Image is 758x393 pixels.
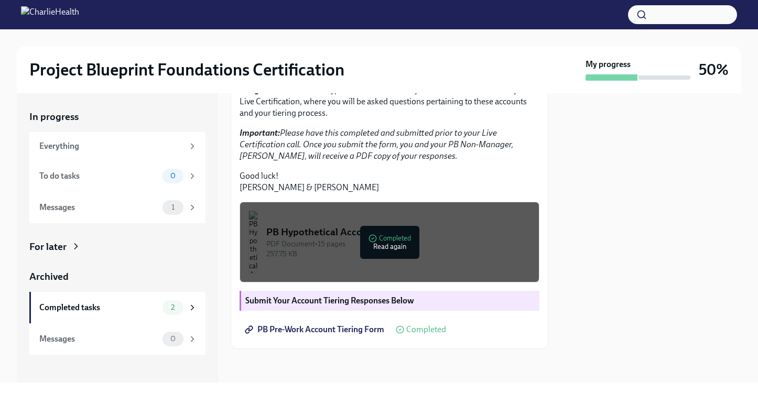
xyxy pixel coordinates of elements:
[248,211,258,274] img: PB Hypothetical Accounts
[29,240,205,254] a: For later
[240,128,280,138] strong: Important:
[406,325,446,334] span: Completed
[699,60,729,79] h3: 50%
[39,302,158,313] div: Completed tasks
[29,270,205,283] a: Archived
[165,203,181,211] span: 1
[29,110,205,124] a: In progress
[29,59,344,80] h2: Project Blueprint Foundations Certification
[29,240,67,254] div: For later
[29,323,205,355] a: Messages0
[164,172,182,180] span: 0
[29,160,205,192] a: To do tasks0
[21,6,79,23] img: CharlieHealth
[165,303,181,311] span: 2
[240,319,392,340] a: PB Pre-Work Account Tiering Form
[266,249,530,259] div: 257.75 KB
[39,333,158,345] div: Messages
[266,225,530,239] div: PB Hypothetical Accounts
[39,140,183,152] div: Everything
[29,132,205,160] a: Everything
[39,170,158,182] div: To do tasks
[240,128,513,161] em: Please have this completed and submitted prior to your Live Certification call. Once you submit t...
[39,202,158,213] div: Messages
[266,239,530,249] div: PDF Document • 15 pages
[29,192,205,223] a: Messages1
[247,324,384,335] span: PB Pre-Work Account Tiering Form
[245,296,414,305] strong: Submit Your Account Tiering Responses Below
[29,292,205,323] a: Completed tasks2
[240,170,539,193] p: Good luck! [PERSON_NAME] & [PERSON_NAME]
[240,202,539,282] button: PB Hypothetical AccountsPDF Document•15 pages257.75 KBCompletedRead again
[164,335,182,343] span: 0
[586,59,631,70] strong: My progress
